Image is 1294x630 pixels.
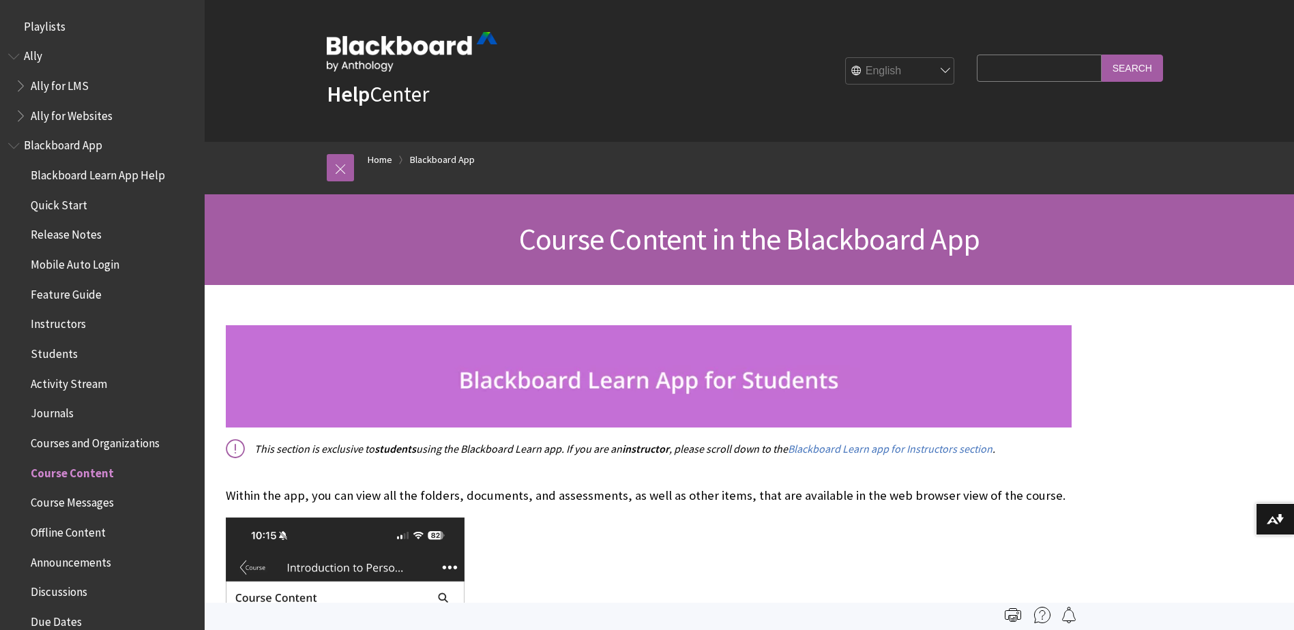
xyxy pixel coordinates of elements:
[31,462,114,480] span: Course Content
[1034,607,1050,623] img: More help
[8,45,196,127] nav: Book outline for Anthology Ally Help
[31,283,102,301] span: Feature Guide
[24,15,65,33] span: Playlists
[8,15,196,38] nav: Book outline for Playlists
[374,442,416,455] span: students
[24,45,42,63] span: Ally
[31,104,113,123] span: Ally for Websites
[1102,55,1163,81] input: Search
[31,402,74,421] span: Journals
[31,432,160,450] span: Courses and Organizations
[226,441,1072,456] p: This section is exclusive to using the Blackboard Learn app. If you are an , please scroll down t...
[1005,607,1021,623] img: Print
[31,224,102,242] span: Release Notes
[31,194,87,212] span: Quick Start
[846,58,955,85] select: Site Language Selector
[327,80,429,108] a: HelpCenter
[327,80,370,108] strong: Help
[31,342,78,361] span: Students
[31,313,86,331] span: Instructors
[24,134,102,153] span: Blackboard App
[519,220,980,258] span: Course Content in the Blackboard App
[31,372,107,391] span: Activity Stream
[622,442,669,455] span: instructor
[1061,607,1077,623] img: Follow this page
[410,151,475,168] a: Blackboard App
[788,442,992,456] a: Blackboard Learn app for Instructors section
[31,74,89,93] span: Ally for LMS
[226,469,1072,505] p: Within the app, you can view all the folders, documents, and assessments, as well as other items,...
[31,610,82,629] span: Due Dates
[31,580,87,599] span: Discussions
[31,521,106,539] span: Offline Content
[31,164,165,182] span: Blackboard Learn App Help
[31,551,111,569] span: Announcements
[31,253,119,271] span: Mobile Auto Login
[327,32,497,72] img: Blackboard by Anthology
[368,151,392,168] a: Home
[226,325,1072,427] img: studnets_banner
[31,492,114,510] span: Course Messages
